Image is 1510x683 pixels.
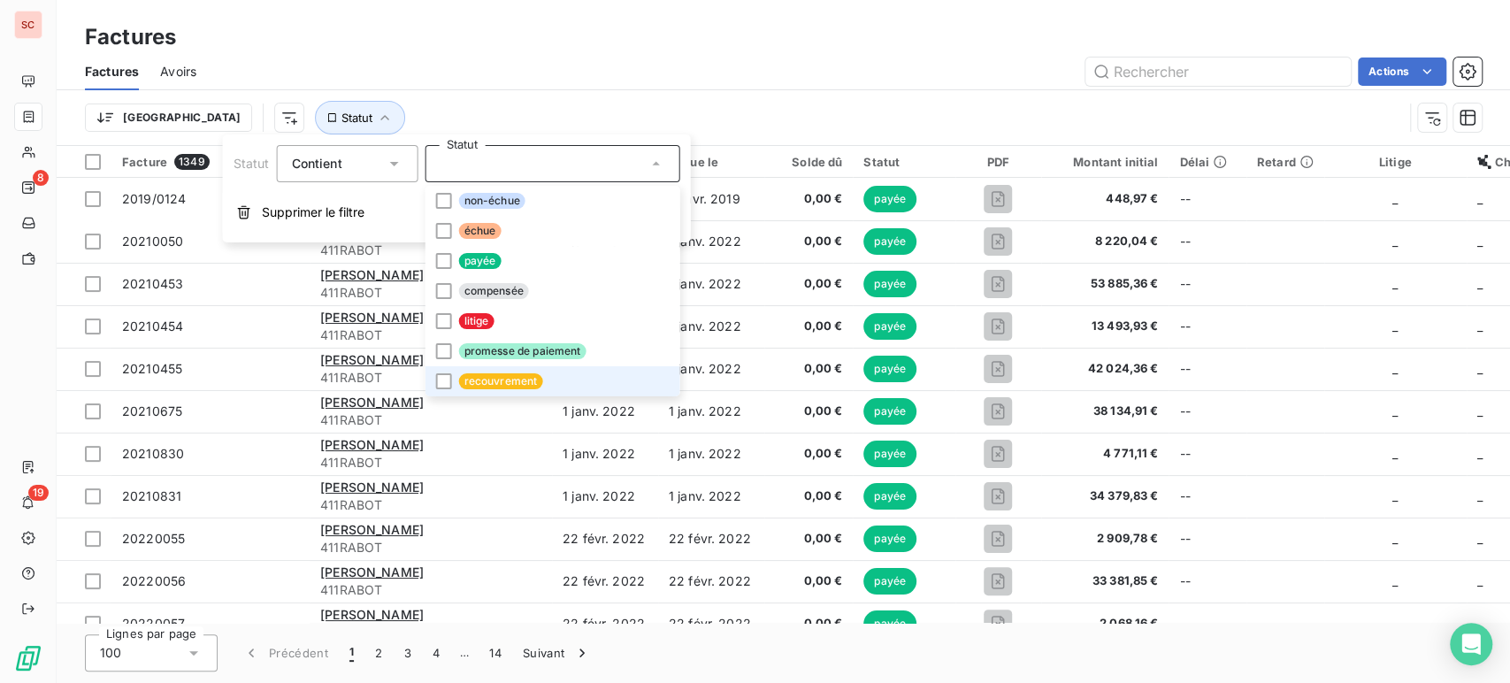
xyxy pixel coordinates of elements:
[458,253,501,269] span: payée
[863,441,916,467] span: payée
[863,610,916,637] span: payée
[1169,305,1246,348] td: --
[339,634,364,671] button: 1
[658,518,764,560] td: 22 févr. 2022
[320,564,424,579] span: [PERSON_NAME]
[349,644,354,662] span: 1
[320,411,541,429] span: 411RABOT
[1477,361,1483,376] span: _
[1052,572,1158,590] span: 33 381,85 €
[1392,234,1398,249] span: _
[863,313,916,340] span: payée
[122,191,186,206] span: 2019/0124
[1477,276,1483,291] span: _
[658,560,764,602] td: 22 févr. 2022
[966,155,1031,169] div: PDF
[552,602,658,645] td: 22 févr. 2022
[863,356,916,382] span: payée
[1169,433,1246,475] td: --
[775,445,843,463] span: 0,00 €
[1169,560,1246,602] td: --
[174,154,210,170] span: 1349
[1477,488,1483,503] span: _
[658,263,764,305] td: 1 janv. 2022
[458,313,494,329] span: litige
[552,518,658,560] td: 22 févr. 2022
[85,104,252,132] button: [GEOGRAPHIC_DATA]
[122,403,182,418] span: 20210675
[775,530,843,548] span: 0,00 €
[122,573,186,588] span: 20220056
[863,155,944,169] div: Statut
[658,390,764,433] td: 1 janv. 2022
[552,560,658,602] td: 22 févr. 2022
[320,395,424,410] span: [PERSON_NAME]
[234,156,270,171] span: Statut
[1477,403,1483,418] span: _
[863,568,916,595] span: payée
[1169,263,1246,305] td: --
[775,572,843,590] span: 0,00 €
[458,193,525,209] span: non-échue
[1477,318,1483,334] span: _
[122,155,167,169] span: Facture
[863,483,916,510] span: payée
[1169,390,1246,433] td: --
[320,326,541,344] span: 411RABOT
[1392,446,1398,461] span: _
[450,639,479,667] span: …
[458,283,528,299] span: compensée
[1052,155,1158,169] div: Montant initial
[1477,191,1483,206] span: _
[1477,531,1483,546] span: _
[1052,530,1158,548] span: 2 909,78 €
[320,454,541,472] span: 411RABOT
[1335,155,1456,169] div: Litige
[364,634,393,671] button: 2
[320,581,541,599] span: 411RABOT
[1477,616,1483,631] span: _
[85,63,139,81] span: Factures
[223,193,691,232] button: Supprimer le filtre
[658,178,764,220] td: 15 avr. 2019
[232,634,339,671] button: Précédent
[1052,318,1158,335] span: 13 493,93 €
[863,228,916,255] span: payée
[1257,155,1314,169] div: Retard
[775,360,843,378] span: 0,00 €
[122,488,181,503] span: 20210831
[479,634,512,671] button: 14
[658,348,764,390] td: 1 janv. 2022
[1052,445,1158,463] span: 4 771,11 €
[1392,488,1398,503] span: _
[320,539,541,556] span: 411RABOT
[320,522,424,537] span: [PERSON_NAME]
[1392,573,1398,588] span: _
[1477,234,1483,249] span: _
[1169,220,1246,263] td: --
[458,343,586,359] span: promesse de paiement
[552,433,658,475] td: 1 janv. 2022
[1085,58,1351,86] input: Rechercher
[552,475,658,518] td: 1 janv. 2022
[863,186,916,212] span: payée
[658,305,764,348] td: 1 janv. 2022
[458,223,501,239] span: échue
[320,496,541,514] span: 411RABOT
[1169,602,1246,645] td: --
[1179,155,1235,169] div: Délai
[122,276,183,291] span: 20210453
[1392,276,1398,291] span: _
[1392,616,1398,631] span: _
[775,615,843,633] span: 0,00 €
[1392,403,1398,418] span: _
[320,267,424,282] span: [PERSON_NAME]
[658,220,764,263] td: 1 janv. 2022
[122,531,185,546] span: 20220055
[28,485,49,501] span: 19
[320,310,424,325] span: [PERSON_NAME]
[1392,318,1398,334] span: _
[775,403,843,420] span: 0,00 €
[122,446,184,461] span: 20210830
[775,155,843,169] div: Solde dû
